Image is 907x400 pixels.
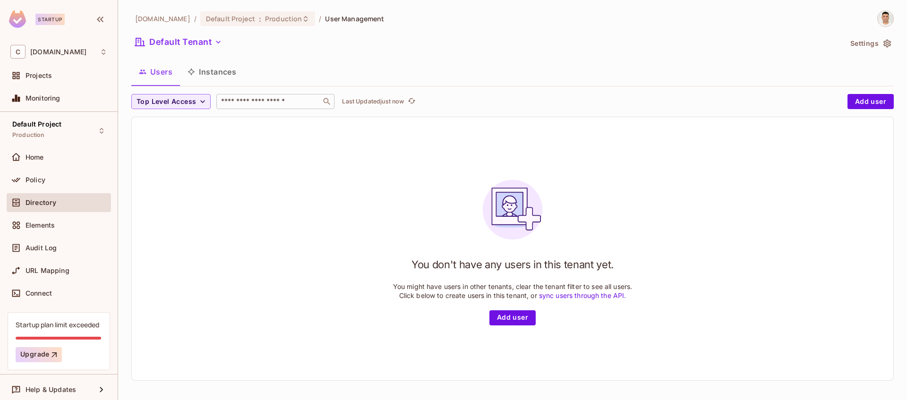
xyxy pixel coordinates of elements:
li: / [194,14,197,23]
button: Instances [180,60,244,84]
p: You might have users in other tenants, clear the tenant filter to see all users. Click below to c... [393,282,633,300]
span: Production [265,14,302,23]
h1: You don't have any users in this tenant yet. [411,257,614,272]
button: Add user [847,94,894,109]
a: sync users through the API. [539,291,626,299]
span: Home [26,153,44,161]
li: / [319,14,321,23]
button: Default Tenant [131,34,226,50]
span: Default Project [12,120,61,128]
span: Top Level Access [137,96,196,108]
span: Audit Log [26,244,57,252]
button: Top Level Access [131,94,211,109]
span: refresh [408,97,416,106]
span: the active workspace [135,14,190,23]
span: Click to refresh data [404,96,417,107]
span: Projects [26,72,52,79]
button: Settings [847,36,894,51]
span: URL Mapping [26,267,69,274]
img: Armen Hovasapyan [878,11,893,26]
span: Monitoring [26,94,60,102]
div: Startup plan limit exceeded [16,320,99,329]
button: Add user [489,310,536,325]
button: Upgrade [16,347,62,362]
div: Startup [35,14,65,25]
span: Connect [26,289,52,297]
button: Users [131,60,180,84]
span: Policy [26,176,45,184]
p: Last Updated just now [342,98,404,105]
span: Production [12,131,45,139]
img: SReyMgAAAABJRU5ErkJggg== [9,10,26,28]
span: User Management [325,14,384,23]
span: Elements [26,221,55,229]
span: : [258,15,262,23]
span: C [10,45,26,59]
span: Workspace: chalkboard.io [30,48,86,56]
button: refresh [406,96,417,107]
span: Help & Updates [26,386,76,393]
span: Default Project [206,14,255,23]
span: Directory [26,199,56,206]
